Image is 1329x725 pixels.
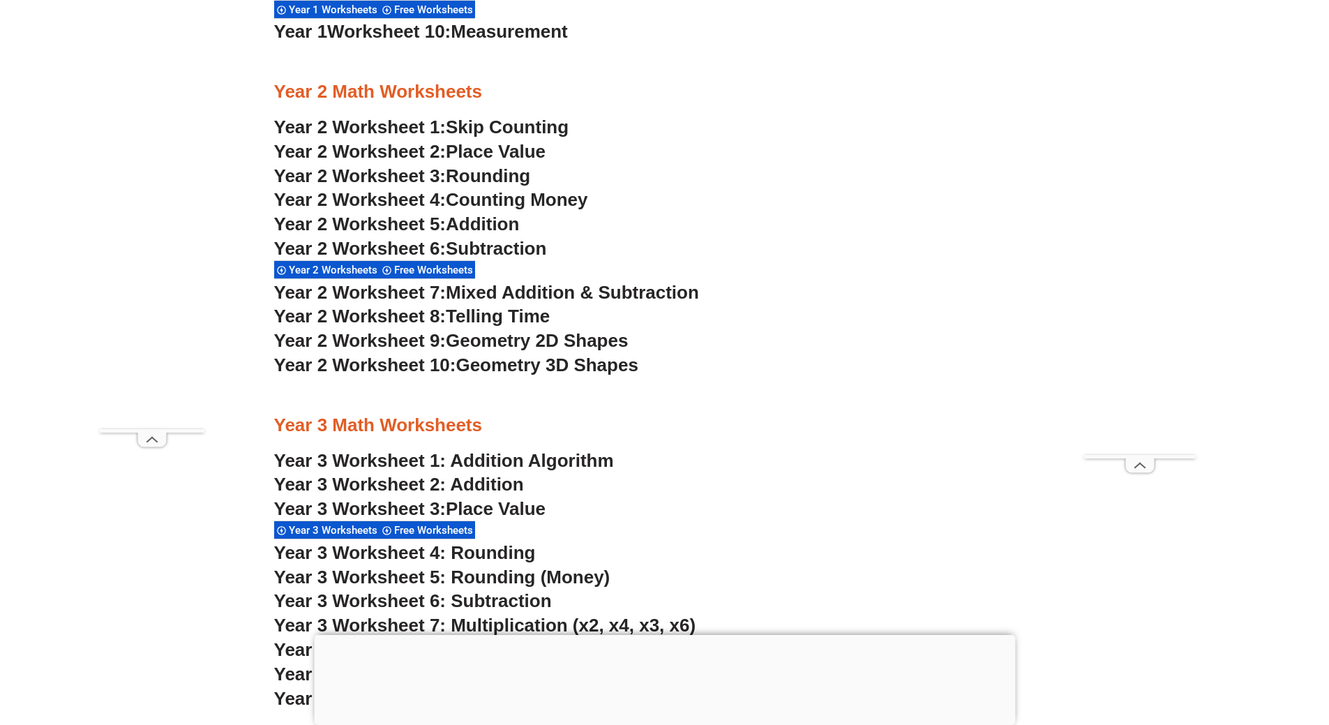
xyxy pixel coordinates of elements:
span: Year 2 Worksheet 4: [274,189,446,210]
div: Year 3 Worksheets [274,521,380,539]
div: Free Worksheets [380,260,475,279]
span: Year 2 Worksheet 2: [274,141,446,162]
span: Worksheet 10: [327,21,451,42]
span: Addition [446,214,519,234]
a: Year 2 Worksheet 2:Place Value [274,141,546,162]
a: Year 3 Worksheet 7: Multiplication (x2, x4, x3, x6) [274,615,696,636]
span: Skip Counting [446,117,569,137]
iframe: Chat Widget [1097,567,1329,725]
iframe: Advertisement [1084,36,1196,455]
a: Year 2 Worksheet 10:Geometry 3D Shapes [274,354,638,375]
span: Year 2 Worksheet 5: [274,214,446,234]
a: Year 2 Worksheet 8:Telling Time [274,306,550,327]
span: Subtraction [446,238,546,259]
div: Free Worksheets [380,521,475,539]
a: Year 2 Worksheet 4:Counting Money [274,189,588,210]
iframe: Advertisement [314,635,1015,722]
a: Year 2 Worksheet 7:Mixed Addition & Subtraction [274,282,699,303]
span: Year 2 Worksheet 6: [274,238,446,259]
span: Year 2 Worksheet 8: [274,306,446,327]
div: Year 2 Worksheets [274,260,380,279]
span: Year 2 Worksheet 7: [274,282,446,303]
a: Year 3 Worksheet 5: Rounding (Money) [274,567,610,588]
span: Year 2 Worksheet 10: [274,354,456,375]
a: Year 2 Worksheet 3:Rounding [274,165,531,186]
a: Year 3 Worksheet 6: Subtraction [274,590,552,611]
span: Year 3 Worksheets [289,524,382,537]
a: Year 3 Worksheet 2: Addition [274,474,524,495]
iframe: Advertisement [100,36,204,429]
span: Rounding [446,165,530,186]
a: Year 2 Worksheet 5:Addition [274,214,520,234]
a: Year 1Worksheet 10:Measurement [274,21,568,42]
span: Year 1 Worksheets [289,3,382,16]
span: Year 3 Worksheet 3: [274,498,446,519]
span: Year 3 Worksheet 8: Multiplication [274,639,568,660]
span: Telling Time [446,306,550,327]
a: Year 3 Worksheet 3:Place Value [274,498,546,519]
h3: Year 2 Math Worksheets [274,80,1056,104]
span: Year 2 Worksheet 9: [274,330,446,351]
a: Year 2 Worksheet 6:Subtraction [274,238,547,259]
span: Place Value [446,498,546,519]
span: Year 2 Worksheets [289,264,382,276]
span: Counting Money [446,189,588,210]
a: Year 2 Worksheet 9:Geometry 2D Shapes [274,330,629,351]
a: Year 3 Worksheet 8: Multiplication(x5, x7, x8, x9) [274,639,691,660]
span: Geometry 3D Shapes [456,354,638,375]
span: Geometry 2D Shapes [446,330,628,351]
span: Free Worksheets [394,524,477,537]
span: Mixed Addition & Subtraction [446,282,699,303]
a: Year 2 Worksheet 1:Skip Counting [274,117,569,137]
span: Place Value [446,141,546,162]
span: Year 2 Worksheet 1: [274,117,446,137]
a: Year 3 Worksheet 4: Rounding [274,542,536,563]
a: Year 3 Worksheet 10: Skip Counting (Part 2) [274,688,652,709]
span: Year 2 Worksheet 3: [274,165,446,186]
span: Measurement [451,21,568,42]
span: Free Worksheets [394,264,477,276]
a: Year 3 Worksheet 1: Addition Algorithm [274,450,614,471]
a: Year 3 Worksheet 9: Skip Counting (Part 1) [274,664,642,685]
span: Free Worksheets [394,3,477,16]
h3: Year 3 Math Worksheets [274,414,1056,438]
